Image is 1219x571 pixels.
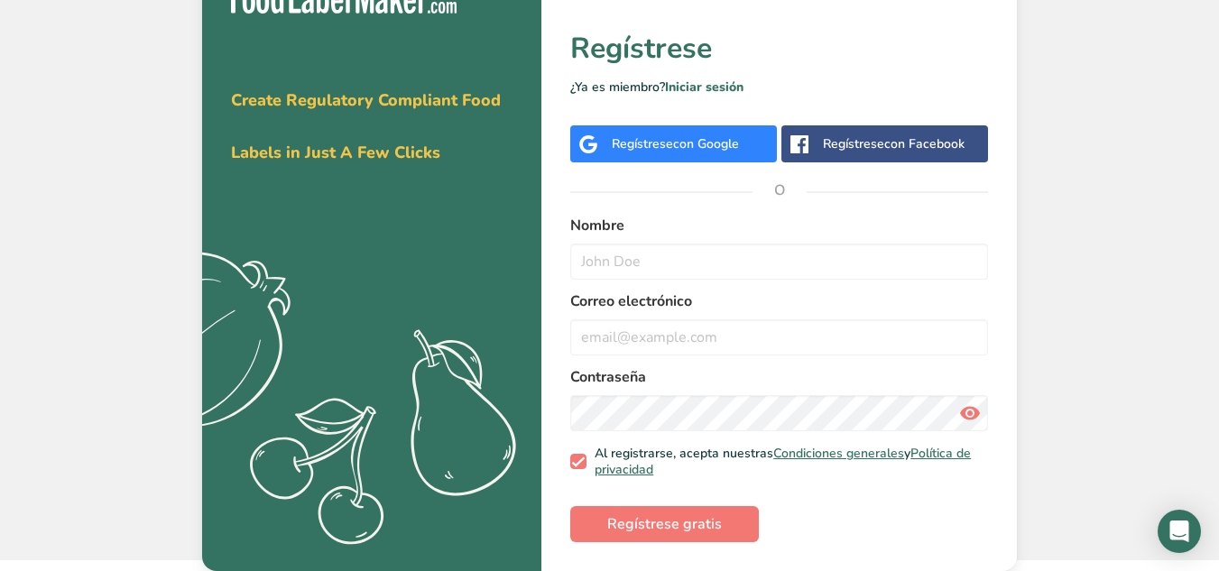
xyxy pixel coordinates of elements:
input: John Doe [570,244,988,280]
a: Iniciar sesión [665,78,743,96]
p: ¿Ya es miembro? [570,78,988,97]
div: Regístrese [823,134,965,153]
label: Correo electrónico [570,290,988,312]
span: O [753,163,807,217]
a: Política de privacidad [595,445,971,478]
span: con Facebook [884,135,965,152]
input: email@example.com [570,319,988,355]
div: Open Intercom Messenger [1158,510,1201,553]
span: Al registrarse, acepta nuestras y [586,446,982,477]
label: Contraseña [570,366,988,388]
a: Condiciones generales [773,445,904,462]
span: Create Regulatory Compliant Food Labels in Just A Few Clicks [231,89,501,163]
h1: Regístrese [570,27,988,70]
div: Regístrese [612,134,739,153]
span: Regístrese gratis [607,513,722,535]
label: Nombre [570,215,988,236]
button: Regístrese gratis [570,506,759,542]
span: con Google [673,135,739,152]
